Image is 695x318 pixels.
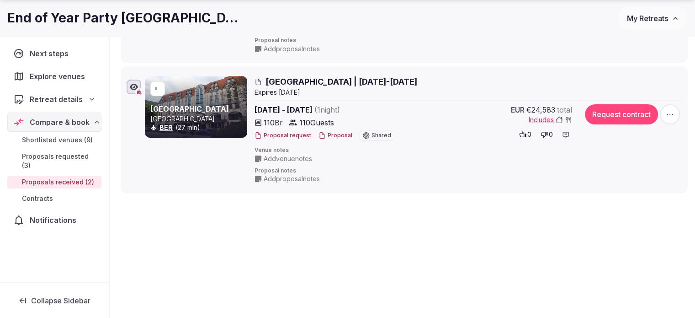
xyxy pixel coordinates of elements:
[7,9,241,27] h1: End of Year Party [GEOGRAPHIC_DATA]
[30,71,89,82] span: Explore venues
[159,124,173,131] a: BER
[31,296,90,305] span: Collapse Sidebar
[7,44,101,63] a: Next steps
[150,104,229,113] a: [GEOGRAPHIC_DATA]
[7,192,101,205] a: Contracts
[22,178,94,187] span: Proposals received (2)
[511,104,525,115] span: EUR
[627,14,668,23] span: My Retreats
[264,44,320,54] span: Add proposal notes
[30,94,83,105] span: Retreat details
[516,128,534,141] button: 0
[264,117,283,128] span: 110 Br
[255,88,682,97] div: Expire s [DATE]
[7,150,101,172] a: Proposals requested (3)
[22,135,93,145] span: Shortlisted venues (9)
[30,117,90,128] span: Compare & book
[557,104,572,115] span: total
[549,130,553,139] span: 0
[255,146,682,154] span: Venue notes
[264,174,320,183] span: Add proposal notes
[255,104,415,115] span: [DATE] - [DATE]
[314,105,340,114] span: ( 1 night )
[255,167,682,175] span: Proposal notes
[527,130,531,139] span: 0
[585,104,658,124] button: Request contract
[30,215,80,226] span: Notifications
[318,132,352,140] button: Proposal
[265,76,417,87] span: [GEOGRAPHIC_DATA] | [DATE]-[DATE]
[7,67,101,86] a: Explore venues
[22,194,53,203] span: Contracts
[7,291,101,311] button: Collapse Sidebar
[618,7,688,30] button: My Retreats
[7,176,101,189] a: Proposals received (2)
[529,115,572,124] button: Includes
[255,132,311,140] button: Proposal request
[255,37,682,44] span: Proposal notes
[538,128,556,141] button: 0
[150,123,245,132] div: (27 min)
[526,104,555,115] span: €24,583
[7,134,101,146] a: Shortlisted venues (9)
[7,210,101,230] a: Notifications
[371,133,391,138] span: Shared
[150,114,245,124] p: [GEOGRAPHIC_DATA]
[22,152,98,170] span: Proposals requested (3)
[264,154,312,163] span: Add venue notes
[299,117,334,128] span: 110 Guests
[30,48,72,59] span: Next steps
